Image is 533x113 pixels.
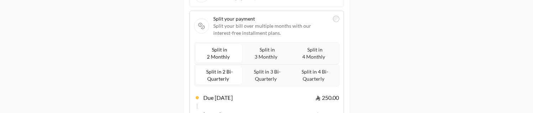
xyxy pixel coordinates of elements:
[252,67,281,83] span: Split in 3 Bi-Quarterly
[315,93,339,102] span: 250.00
[302,45,326,61] span: Split in 4 Monthly
[203,93,233,102] span: Due [DATE]
[213,22,329,37] span: Split your bill over multiple months with our interest-free installment plans.
[213,15,329,22] span: Split your payment
[333,16,339,22] input: Split your paymentSplit your bill over multiple months with our interest-free installment plans.
[255,45,279,61] span: Split in 3 Monthly
[205,67,233,83] span: Split in 2 Bi-Quarterly
[207,45,231,61] span: Split in 2 Monthly
[300,67,328,83] span: Split in 4 Bi-Quarterly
